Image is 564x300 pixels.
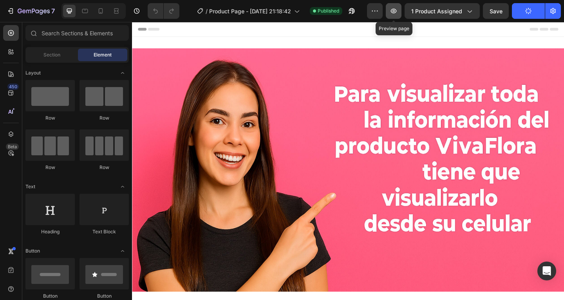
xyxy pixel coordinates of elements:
div: 450 [7,84,19,90]
span: Section [43,51,60,58]
div: Row [25,115,75,122]
p: 7 [51,6,55,16]
div: Beta [6,144,19,150]
button: Save [483,3,509,19]
span: Save [490,8,503,15]
iframe: Design area [132,22,564,300]
div: Button [25,293,75,300]
span: Toggle open [116,67,129,79]
div: Heading [25,228,75,235]
button: 7 [3,3,58,19]
div: Row [80,115,129,122]
span: / [206,7,208,15]
span: Text [25,183,35,190]
div: Text Block [80,228,129,235]
div: Row [80,164,129,171]
span: Layout [25,69,41,76]
span: 1 product assigned [411,7,462,15]
span: Product Page - [DATE] 21:18:42 [209,7,291,15]
span: Toggle open [116,180,129,193]
div: Row [25,164,75,171]
div: Undo/Redo [148,3,179,19]
span: Published [318,7,339,15]
button: 1 product assigned [405,3,480,19]
span: Button [25,247,40,255]
span: Toggle open [116,245,129,257]
input: Search Sections & Elements [25,25,129,41]
div: Open Intercom Messenger [537,262,556,280]
span: Element [94,51,112,58]
div: Button [80,293,129,300]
